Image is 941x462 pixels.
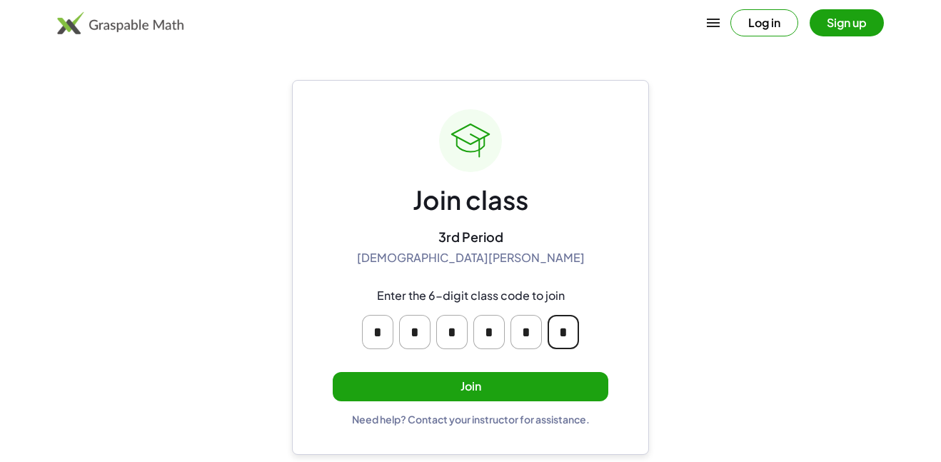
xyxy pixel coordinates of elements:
[438,229,503,245] div: 3rd Period
[810,9,884,36] button: Sign up
[377,288,565,303] div: Enter the 6-digit class code to join
[333,372,608,401] button: Join
[510,315,542,349] input: Please enter OTP character 5
[399,315,431,349] input: Please enter OTP character 2
[357,251,585,266] div: [DEMOGRAPHIC_DATA][PERSON_NAME]
[473,315,505,349] input: Please enter OTP character 4
[362,315,393,349] input: Please enter OTP character 1
[548,315,579,349] input: Please enter OTP character 6
[436,315,468,349] input: Please enter OTP character 3
[352,413,590,426] div: Need help? Contact your instructor for assistance.
[413,184,528,217] div: Join class
[730,9,798,36] button: Log in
